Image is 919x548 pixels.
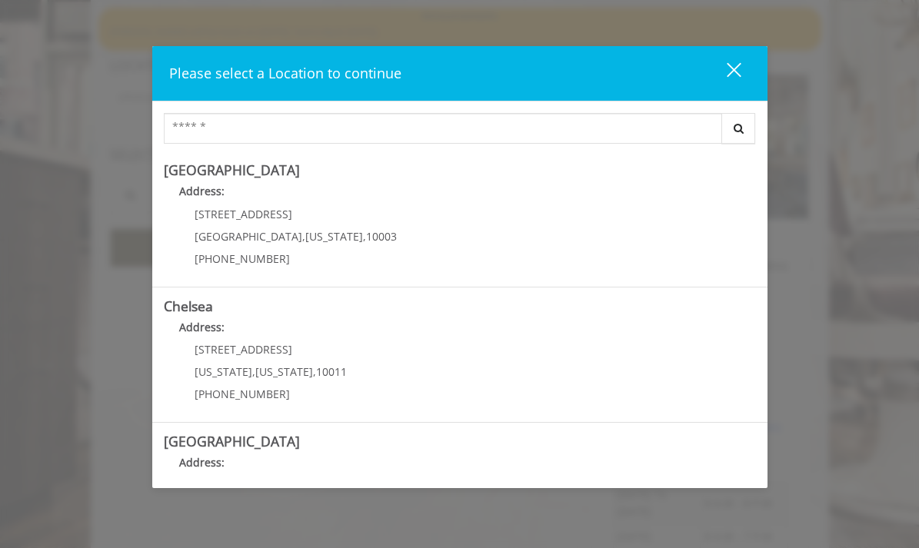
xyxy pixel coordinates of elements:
span: , [363,229,366,244]
b: [GEOGRAPHIC_DATA] [164,432,300,450]
span: 10003 [366,229,397,244]
b: Chelsea [164,297,213,315]
b: Address: [179,320,225,334]
span: , [302,229,305,244]
div: Center Select [164,113,756,151]
span: [PHONE_NUMBER] [195,251,290,266]
span: [US_STATE] [305,229,363,244]
span: Please select a Location to continue [169,64,401,82]
div: close dialog [709,61,740,85]
span: [STREET_ADDRESS] [195,207,292,221]
span: [US_STATE] [255,364,313,379]
span: , [313,364,316,379]
input: Search Center [164,113,722,144]
i: Search button [730,123,748,134]
span: [STREET_ADDRESS] [195,342,292,357]
b: [GEOGRAPHIC_DATA] [164,161,300,179]
span: [US_STATE] [195,364,252,379]
b: Address: [179,455,225,470]
span: [GEOGRAPHIC_DATA] [195,229,302,244]
span: [PHONE_NUMBER] [195,387,290,401]
span: , [252,364,255,379]
b: Address: [179,184,225,198]
button: close dialog [698,58,751,89]
span: 10011 [316,364,347,379]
